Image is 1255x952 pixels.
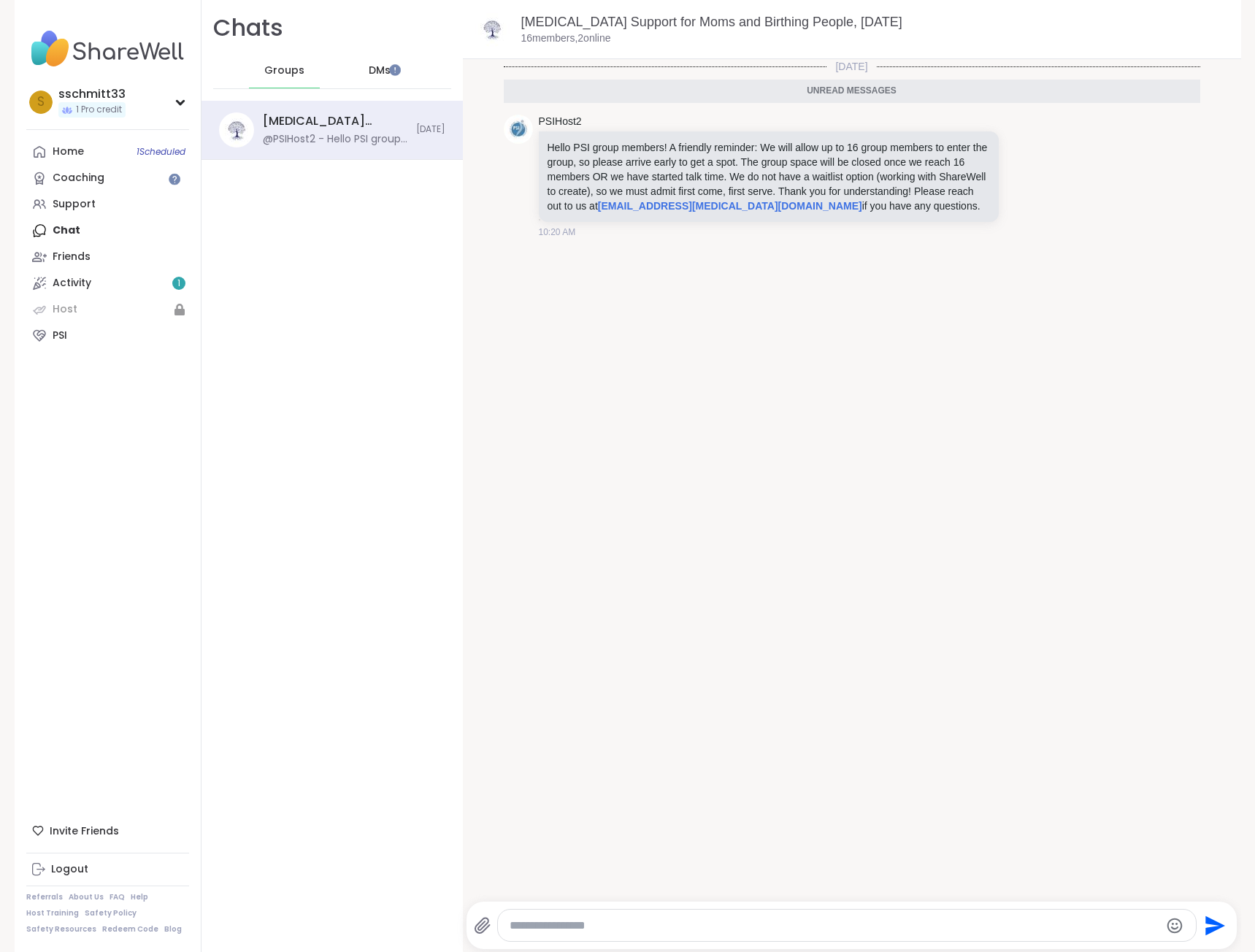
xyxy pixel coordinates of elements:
span: 1 Scheduled [137,146,185,158]
a: Activity1 [26,270,189,296]
img: https://sharewell-space-live.sfo3.digitaloceanspaces.com/user-generated/59b41db4-90de-4206-a750-c... [504,115,533,144]
div: sschmitt33 [58,86,126,102]
a: Friends [26,244,189,270]
span: 1 Pro credit [76,104,122,116]
div: Activity [53,276,91,291]
a: [EMAIL_ADDRESS][MEDICAL_DATA][DOMAIN_NAME] [598,200,862,212]
a: Host [26,296,189,323]
div: Unread messages [504,80,1200,103]
img: ShareWell Nav Logo [26,23,189,74]
div: Invite Friends [26,818,189,844]
span: Groups [264,64,304,78]
div: [MEDICAL_DATA] Support for Moms and Birthing People, [DATE] [263,113,407,129]
a: PSIHost2 [539,115,582,129]
div: Home [53,145,84,159]
a: PSI [26,323,189,349]
a: About Us [69,892,104,902]
a: Home1Scheduled [26,139,189,165]
p: Hello PSI group members! A friendly reminder: We will allow up to 16 group members to enter the g... [548,140,990,213]
div: Host [53,302,77,317]
a: Logout [26,856,189,883]
a: Coaching [26,165,189,191]
div: Coaching [53,171,104,185]
span: [DATE] [826,59,876,74]
img: Birth Trauma Support for Moms and Birthing People, Oct 06 [219,112,254,147]
a: FAQ [110,892,125,902]
a: [MEDICAL_DATA] Support for Moms and Birthing People, [DATE] [521,15,902,29]
span: DMs [369,64,391,78]
button: Emoji picker [1166,917,1183,934]
div: Support [53,197,96,212]
h1: Chats [213,12,283,45]
a: Help [131,892,148,902]
a: Blog [164,924,182,934]
span: [DATE] [416,123,445,136]
span: 1 [177,277,180,290]
iframe: Spotlight [389,64,401,76]
div: @PSIHost2 - Hello PSI group members! A friendly reminder: We will allow up to 16 group members to... [263,132,407,147]
img: Birth Trauma Support for Moms and Birthing People, Oct 06 [475,12,510,47]
button: Send [1197,909,1229,942]
p: 16 members, 2 online [521,31,611,46]
div: Friends [53,250,91,264]
a: Referrals [26,892,63,902]
a: Support [26,191,189,218]
a: Host Training [26,908,79,918]
a: Safety Policy [85,908,137,918]
a: Redeem Code [102,924,158,934]
div: Logout [51,862,88,877]
a: Safety Resources [26,924,96,934]
textarea: Type your message [510,918,1159,933]
span: s [37,93,45,112]
div: PSI [53,329,67,343]
span: 10:20 AM [539,226,576,239]
iframe: Spotlight [169,173,180,185]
